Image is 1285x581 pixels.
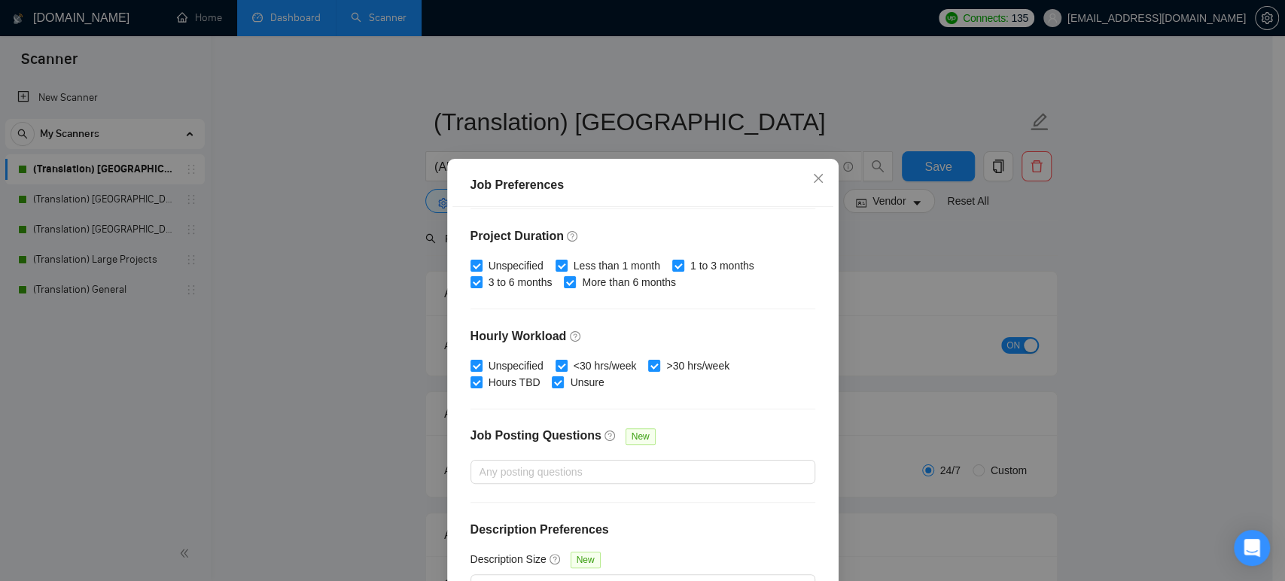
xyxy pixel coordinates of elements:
button: Close [798,159,839,199]
span: Unspecified [483,357,550,374]
span: question-circle [567,230,579,242]
span: close [812,172,824,184]
span: New [626,428,656,445]
span: 1 to 3 months [684,257,760,274]
h4: Job Posting Questions [470,427,601,445]
h4: Hourly Workload [470,327,815,345]
div: Open Intercom Messenger [1234,530,1270,566]
span: Unsure [564,374,610,391]
span: question-circle [604,430,617,442]
span: Less than 1 month [568,257,666,274]
h5: Description Size [470,551,547,567]
span: More than 6 months [576,274,682,290]
span: <30 hrs/week [568,357,643,374]
span: Hours TBD [483,374,547,391]
span: Unspecified [483,257,550,274]
h4: Description Preferences [470,521,815,539]
div: Job Preferences [470,176,815,194]
span: question-circle [570,330,582,342]
h4: Project Duration [470,227,815,245]
span: question-circle [550,553,562,565]
span: >30 hrs/week [660,357,735,374]
span: New [571,552,601,568]
span: 3 to 6 months [483,274,559,290]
